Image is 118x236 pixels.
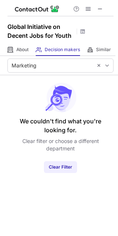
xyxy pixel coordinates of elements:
span: Similar [96,47,111,53]
div: Marketing [12,62,36,69]
img: No leads found [45,83,77,112]
p: Clear filter or choose a different department [22,137,99,152]
span: Clear Filter [49,164,72,170]
img: ContactOut v5.3.10 [15,4,60,13]
span: About [16,47,29,53]
span: Decision makers [45,47,80,53]
button: Clear Filter [44,161,77,173]
h1: Global Initiative on Decent Jobs for Youth [7,22,74,40]
header: We couldn't find what you're looking for. [20,117,101,134]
